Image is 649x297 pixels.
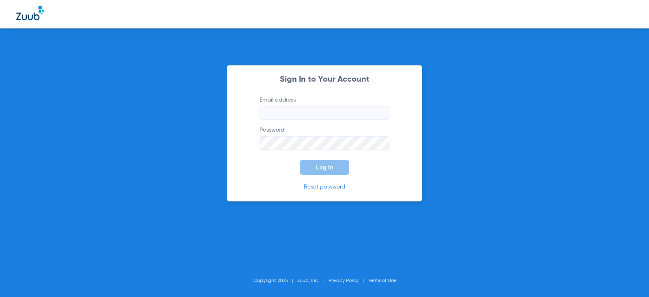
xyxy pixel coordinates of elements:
[247,76,402,84] h2: Sign In to Your Account
[260,126,389,150] label: Password
[329,278,359,283] a: Privacy Policy
[254,277,297,285] li: Copyright 2025
[300,160,349,175] button: Log In
[316,164,333,171] span: Log In
[260,136,389,150] input: Password
[16,6,44,20] img: Zuub Logo
[260,96,389,120] label: Email address
[297,277,329,285] li: Zuub, Inc.
[368,278,396,283] a: Terms of Use
[260,106,389,120] input: Email address
[304,184,345,190] a: Reset password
